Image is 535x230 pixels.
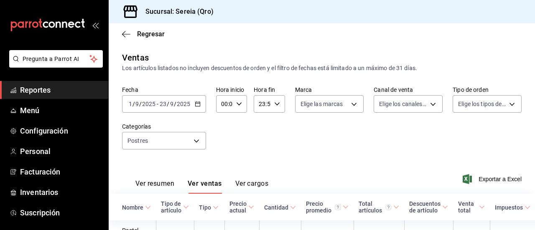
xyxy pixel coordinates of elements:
[20,207,102,218] span: Suscripción
[306,200,341,214] div: Precio promedio
[122,64,522,73] div: Los artículos listados no incluyen descuentos de orden y el filtro de fechas está limitado a un m...
[135,179,174,194] button: Ver resumen
[132,101,135,107] span: /
[6,61,103,69] a: Pregunta a Parrot AI
[135,179,268,194] div: navigation tabs
[458,100,506,108] span: Elige los tipos de orden
[409,200,441,214] div: Descuentos de artículo
[20,105,102,116] span: Menú
[458,200,477,214] div: Venta total
[306,200,349,214] span: Precio promedio
[235,179,269,194] button: Ver cargos
[254,87,285,93] label: Hora fin
[135,101,139,107] input: --
[495,204,530,211] span: Impuestos
[9,50,103,68] button: Pregunta a Parrot AI
[176,101,191,107] input: ----
[335,204,341,210] svg: Precio promedio = Total artículos / cantidad
[229,200,247,214] div: Precio actual
[495,204,523,211] div: Impuestos
[161,200,181,214] div: Tipo de artículo
[20,166,102,177] span: Facturación
[264,204,288,211] div: Cantidad
[199,204,211,211] div: Tipo
[142,101,156,107] input: ----
[92,22,99,28] button: open_drawer_menu
[127,136,148,145] span: Postres
[216,87,247,93] label: Hora inicio
[458,200,485,214] span: Venta total
[374,87,443,93] label: Canal de venta
[122,30,165,38] button: Regresar
[122,87,206,93] label: Fecha
[167,101,169,107] span: /
[139,101,142,107] span: /
[170,101,174,107] input: --
[122,124,206,129] label: Categorías
[20,84,102,96] span: Reportes
[409,200,448,214] span: Descuentos de artículo
[122,51,149,64] div: Ventas
[464,174,522,184] button: Exportar a Excel
[174,101,176,107] span: /
[139,7,214,17] h3: Sucursal: Sereia (Qro)
[137,30,165,38] span: Regresar
[122,204,143,211] div: Nombre
[385,204,392,210] svg: El total artículos considera cambios de precios en los artículos así como costos adicionales por ...
[301,100,343,108] span: Elige las marcas
[359,200,392,214] div: Total artículos
[157,101,158,107] span: -
[264,204,296,211] span: Cantidad
[295,87,364,93] label: Marca
[159,101,167,107] input: --
[161,200,189,214] span: Tipo de artículo
[20,187,102,198] span: Inventarios
[199,204,219,211] span: Tipo
[453,87,522,93] label: Tipo de orden
[122,204,151,211] span: Nombre
[379,100,427,108] span: Elige los canales de venta
[20,146,102,157] span: Personal
[20,125,102,136] span: Configuración
[23,55,90,63] span: Pregunta a Parrot AI
[128,101,132,107] input: --
[229,200,254,214] span: Precio actual
[188,179,222,194] button: Ver ventas
[359,200,399,214] span: Total artículos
